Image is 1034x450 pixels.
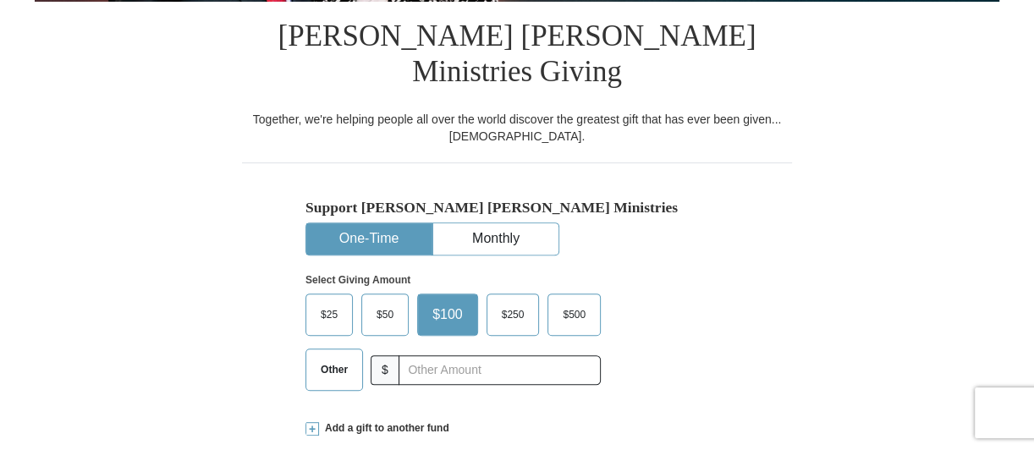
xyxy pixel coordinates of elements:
[371,355,399,385] span: $
[399,355,601,385] input: Other Amount
[493,302,533,327] span: $250
[242,111,792,145] div: Together, we're helping people all over the world discover the greatest gift that has ever been g...
[368,302,402,327] span: $50
[424,302,471,327] span: $100
[433,223,558,255] button: Monthly
[312,357,356,382] span: Other
[242,2,792,111] h1: [PERSON_NAME] [PERSON_NAME] Ministries Giving
[319,421,449,436] span: Add a gift to another fund
[305,274,410,286] strong: Select Giving Amount
[312,302,346,327] span: $25
[305,199,729,217] h5: Support [PERSON_NAME] [PERSON_NAME] Ministries
[554,302,594,327] span: $500
[306,223,432,255] button: One-Time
